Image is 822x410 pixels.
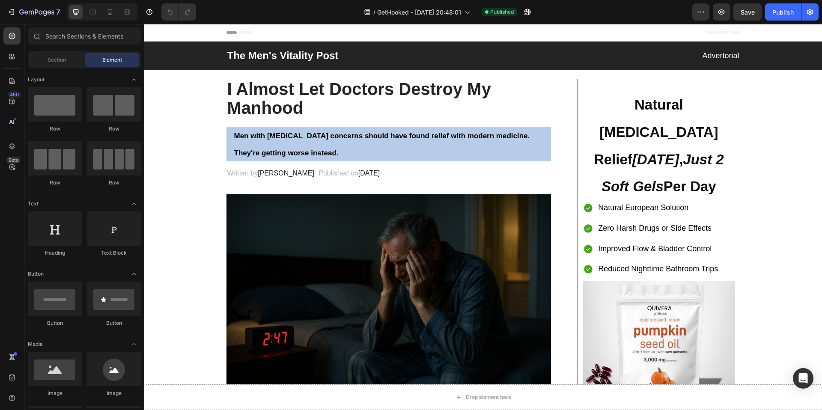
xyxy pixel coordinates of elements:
[28,389,82,397] div: Image
[772,8,794,17] div: Publish
[90,108,386,133] strong: Men with [MEDICAL_DATA] concerns should have found relief with modern medicine. They're getting w...
[454,220,567,229] span: Improved Flow & Bladder Control
[457,128,580,171] strong: Just 2 Soft Gels
[519,154,572,170] strong: Per Day
[535,128,539,143] strong: ,
[793,368,813,389] div: Open Intercom Messenger
[454,200,567,208] span: Zero Harsh Drugs or Side Effects
[490,8,514,16] span: Published
[28,270,44,278] span: Button
[373,8,375,17] span: /
[56,7,60,17] p: 7
[454,241,574,249] span: Reduced Nighttime Bathroom Trips
[488,128,535,143] strong: [DATE]
[174,143,235,156] p: Published on
[82,170,407,387] img: Alt Image
[127,337,141,351] span: Toggle open
[83,143,172,156] p: Written by
[765,3,801,21] button: Publish
[377,8,461,17] span: GetHooked - [DATE] 20:48:01
[8,91,21,98] div: 450
[127,267,141,281] span: Toggle open
[87,125,141,133] div: Row
[82,55,407,94] h2: I Almost Let Doctors Destroy My Manhood
[144,24,822,410] iframe: Design area
[558,27,595,36] span: Advertorial
[322,370,367,377] div: Drop element here
[28,125,82,133] div: Row
[741,9,755,16] span: Save
[28,340,43,348] span: Media
[28,76,45,83] span: Layout
[214,146,235,153] span: [DATE]
[83,26,194,37] span: The Men's Vitality Post
[161,3,196,21] div: Undo/Redo
[6,157,21,163] div: Beta
[48,56,66,64] span: Section
[3,3,64,21] button: 7
[454,179,544,188] span: Natural European Solution
[28,179,82,187] div: Row
[450,73,574,143] strong: Natural [MEDICAL_DATA] Relief
[87,249,141,257] div: Text Block
[113,146,170,153] span: [PERSON_NAME]
[28,319,82,327] div: Button
[102,56,122,64] span: Element
[733,3,762,21] button: Save
[87,389,141,397] div: Image
[127,73,141,86] span: Toggle open
[127,197,141,211] span: Toggle open
[28,27,141,45] input: Search Sections & Elements
[439,257,590,408] img: Alt Image
[87,319,141,327] div: Button
[28,249,82,257] div: Heading
[87,179,141,187] div: Row
[28,200,39,208] span: Text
